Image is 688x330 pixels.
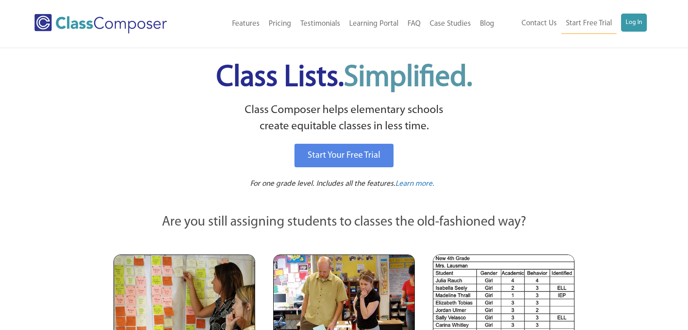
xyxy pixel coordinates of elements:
[499,14,647,34] nav: Header Menu
[296,14,345,34] a: Testimonials
[395,180,434,188] span: Learn more.
[395,179,434,190] a: Learn more.
[294,144,394,167] a: Start Your Free Trial
[250,180,395,188] span: For one grade level. Includes all the features.
[308,151,380,160] span: Start Your Free Trial
[517,14,561,33] a: Contact Us
[228,14,264,34] a: Features
[216,63,472,93] span: Class Lists.
[196,14,498,34] nav: Header Menu
[264,14,296,34] a: Pricing
[112,102,576,135] p: Class Composer helps elementary schools create equitable classes in less time.
[475,14,499,34] a: Blog
[344,63,472,93] span: Simplified.
[561,14,617,34] a: Start Free Trial
[403,14,425,34] a: FAQ
[34,14,167,33] img: Class Composer
[425,14,475,34] a: Case Studies
[621,14,647,32] a: Log In
[114,212,575,232] p: Are you still assigning students to classes the old-fashioned way?
[345,14,403,34] a: Learning Portal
